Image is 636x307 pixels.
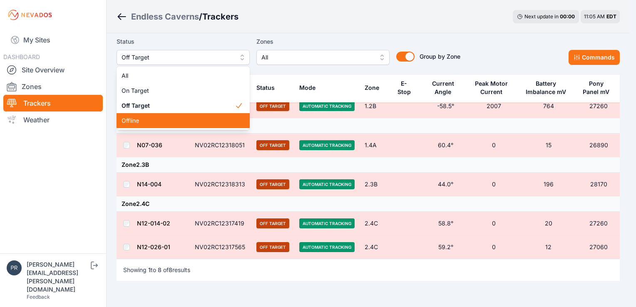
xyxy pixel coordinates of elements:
[117,50,250,65] button: Off Target
[122,102,235,110] span: Off Target
[122,72,235,80] span: All
[122,52,233,62] span: Off Target
[117,67,250,130] div: Off Target
[122,87,235,95] span: On Target
[122,116,235,125] span: Offline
